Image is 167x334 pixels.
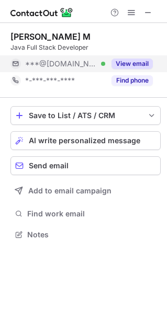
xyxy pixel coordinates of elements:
span: Send email [29,162,69,170]
div: [PERSON_NAME] M [10,31,91,42]
button: save-profile-one-click [10,106,161,125]
span: ***@[DOMAIN_NAME] [25,59,97,68]
button: AI write personalized message [10,131,161,150]
div: Save to List / ATS / CRM [29,111,142,120]
span: AI write personalized message [29,136,140,145]
img: ContactOut v5.3.10 [10,6,73,19]
button: Notes [10,227,161,242]
span: Add to email campaign [28,187,112,195]
button: Find work email [10,206,161,221]
div: Java Full Stack Developer [10,43,161,52]
span: Find work email [27,209,157,218]
button: Reveal Button [112,59,153,69]
button: Reveal Button [112,75,153,86]
button: Send email [10,156,161,175]
span: Notes [27,230,157,239]
button: Add to email campaign [10,181,161,200]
